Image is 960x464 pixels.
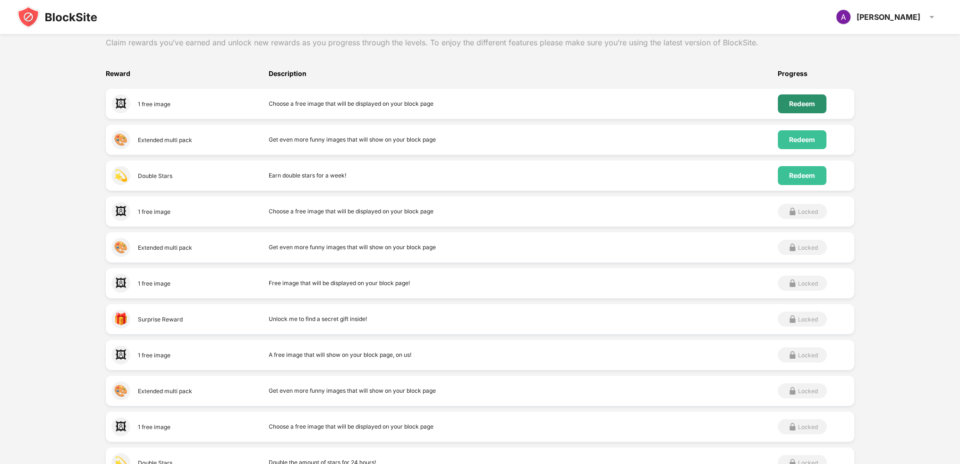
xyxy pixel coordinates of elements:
[138,244,192,251] div: Extended multi pack
[798,316,818,323] div: Locked
[111,94,130,113] div: 🖼
[138,208,170,215] div: 1 free image
[111,130,130,149] div: 🎨
[269,238,777,257] div: Get even more funny images that will show on your block page
[269,274,777,293] div: Free image that will be displayed on your block page!
[787,349,798,361] img: grey-lock.svg
[138,172,172,179] div: Double Stars
[138,101,170,108] div: 1 free image
[138,316,183,323] div: Surprise Reward
[111,166,130,185] div: 💫
[269,417,777,436] div: Choose a free image that will be displayed on your block page
[778,70,855,89] div: Progress
[111,274,130,293] div: 🖼
[787,278,798,289] img: grey-lock.svg
[787,313,798,325] img: grey-lock.svg
[111,310,130,329] div: 🎁
[138,280,170,287] div: 1 free image
[269,94,777,113] div: Choose a free image that will be displayed on your block page
[269,130,777,149] div: Get even more funny images that will show on your block page
[787,206,798,217] img: grey-lock.svg
[836,9,851,25] img: ACg8ocIbA543-93w04xbtoAauMEUHRtYYPAeLKYetEnnu5bkuOEbyg=s96-c
[111,417,130,436] div: 🖼
[798,388,818,395] div: Locked
[106,38,855,47] div: Claim rewards you’ve earned and unlock new rewards as you progress through the levels. To enjoy t...
[789,136,815,143] div: Redeem
[111,381,130,400] div: 🎨
[138,136,192,143] div: Extended multi pack
[787,385,798,397] img: grey-lock.svg
[789,172,815,179] div: Redeem
[798,244,818,251] div: Locked
[269,70,777,89] div: Description
[269,202,777,221] div: Choose a free image that will be displayed on your block page
[787,242,798,253] img: grey-lock.svg
[106,70,269,89] div: Reward
[138,423,170,430] div: 1 free image
[138,352,170,359] div: 1 free image
[857,12,920,22] div: [PERSON_NAME]
[789,100,815,108] div: Redeem
[798,280,818,287] div: Locked
[138,388,192,395] div: Extended multi pack
[111,346,130,364] div: 🖼
[798,208,818,215] div: Locked
[269,346,777,364] div: A free image that will show on your block page, on us!
[798,352,818,359] div: Locked
[798,423,818,430] div: Locked
[111,238,130,257] div: 🎨
[17,6,97,28] img: blocksite-icon-black.svg
[269,166,777,185] div: Earn double stars for a week!
[269,310,777,329] div: Unlock me to find a secret gift inside!
[111,202,130,221] div: 🖼
[269,381,777,400] div: Get even more funny images that will show on your block page
[787,421,798,432] img: grey-lock.svg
